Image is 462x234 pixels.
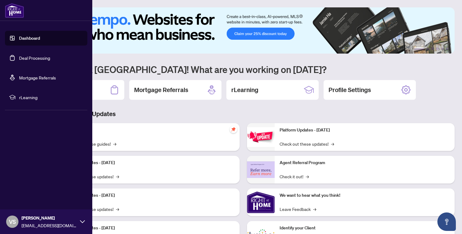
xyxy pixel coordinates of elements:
[5,3,24,18] img: logo
[280,159,450,166] p: Agent Referral Program
[19,75,56,80] a: Mortgage Referrals
[247,127,275,147] img: Platform Updates - June 23, 2025
[22,215,77,221] span: [PERSON_NAME]
[426,47,429,50] button: 2
[65,159,235,166] p: Platform Updates - [DATE]
[65,225,235,232] p: Platform Updates - [DATE]
[32,7,455,54] img: Slide 0
[441,47,444,50] button: 5
[116,206,119,212] span: →
[19,55,50,61] a: Deal Processing
[116,173,119,180] span: →
[414,47,424,50] button: 1
[230,126,237,133] span: pushpin
[9,217,16,226] span: VS
[134,86,188,94] h2: Mortgage Referrals
[247,188,275,216] img: We want to hear what you think!
[32,63,455,75] h1: Welcome back [GEOGRAPHIC_DATA]! What are you working on [DATE]?
[231,86,258,94] h2: rLearning
[19,35,40,41] a: Dashboard
[280,127,450,134] p: Platform Updates - [DATE]
[247,161,275,178] img: Agent Referral Program
[331,140,334,147] span: →
[431,47,434,50] button: 3
[65,192,235,199] p: Platform Updates - [DATE]
[22,222,77,229] span: [EMAIL_ADDRESS][DOMAIN_NAME]
[280,192,450,199] p: We want to hear what you think!
[280,140,334,147] a: Check out these updates!→
[306,173,309,180] span: →
[329,86,371,94] h2: Profile Settings
[280,225,450,232] p: Identify your Client
[446,47,448,50] button: 6
[436,47,439,50] button: 4
[113,140,116,147] span: →
[32,110,455,118] h3: Brokerage & Industry Updates
[437,212,456,231] button: Open asap
[280,206,316,212] a: Leave Feedback→
[19,94,83,101] span: rLearning
[280,173,309,180] a: Check it out!→
[65,127,235,134] p: Self-Help
[313,206,316,212] span: →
